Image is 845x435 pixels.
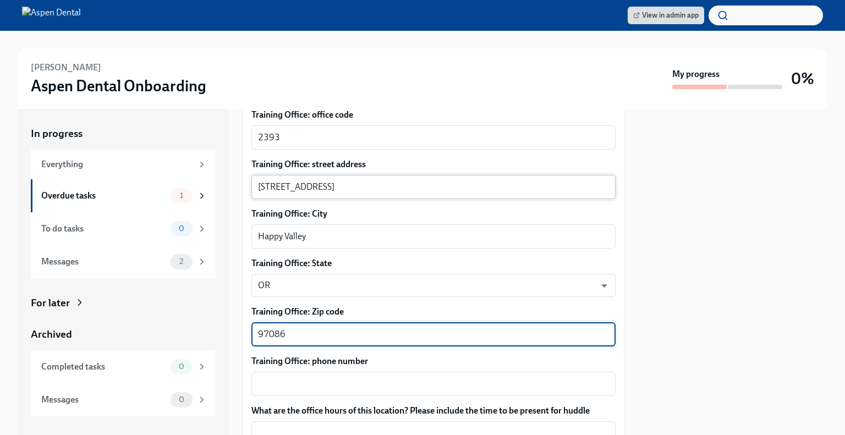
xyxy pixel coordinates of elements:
[41,223,166,235] div: To do tasks
[41,256,166,268] div: Messages
[251,257,616,269] label: Training Office: State
[258,180,609,194] textarea: [STREET_ADDRESS]
[251,405,616,417] label: What are the office hours of this location? Please include the time to be present for huddle
[31,327,216,342] a: Archived
[258,230,609,243] textarea: Happy Valley
[41,394,166,406] div: Messages
[173,257,190,266] span: 2
[258,131,609,144] textarea: 2393
[31,383,216,416] a: Messages0
[31,296,70,310] div: For later
[251,208,616,220] label: Training Office: City
[41,190,166,202] div: Overdue tasks
[41,158,193,170] div: Everything
[791,69,814,89] h3: 0%
[258,328,609,341] textarea: 97086
[31,150,216,179] a: Everything
[31,179,216,212] a: Overdue tasks1
[173,191,190,200] span: 1
[251,306,616,318] label: Training Office: Zip code
[172,395,191,404] span: 0
[633,10,699,21] span: View in admin app
[672,68,720,80] strong: My progress
[251,274,616,297] div: OR
[251,109,616,121] label: Training Office: office code
[31,62,101,74] h6: [PERSON_NAME]
[31,212,216,245] a: To do tasks0
[628,7,704,24] a: View in admin app
[31,245,216,278] a: Messages2
[251,355,616,367] label: Training Office: phone number
[31,126,216,141] a: In progress
[31,296,216,310] a: For later
[31,350,216,383] a: Completed tasks0
[172,362,191,371] span: 0
[172,224,191,233] span: 0
[251,158,616,170] label: Training Office: street address
[22,7,81,24] img: Aspen Dental
[31,76,206,96] h3: Aspen Dental Onboarding
[41,361,166,373] div: Completed tasks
